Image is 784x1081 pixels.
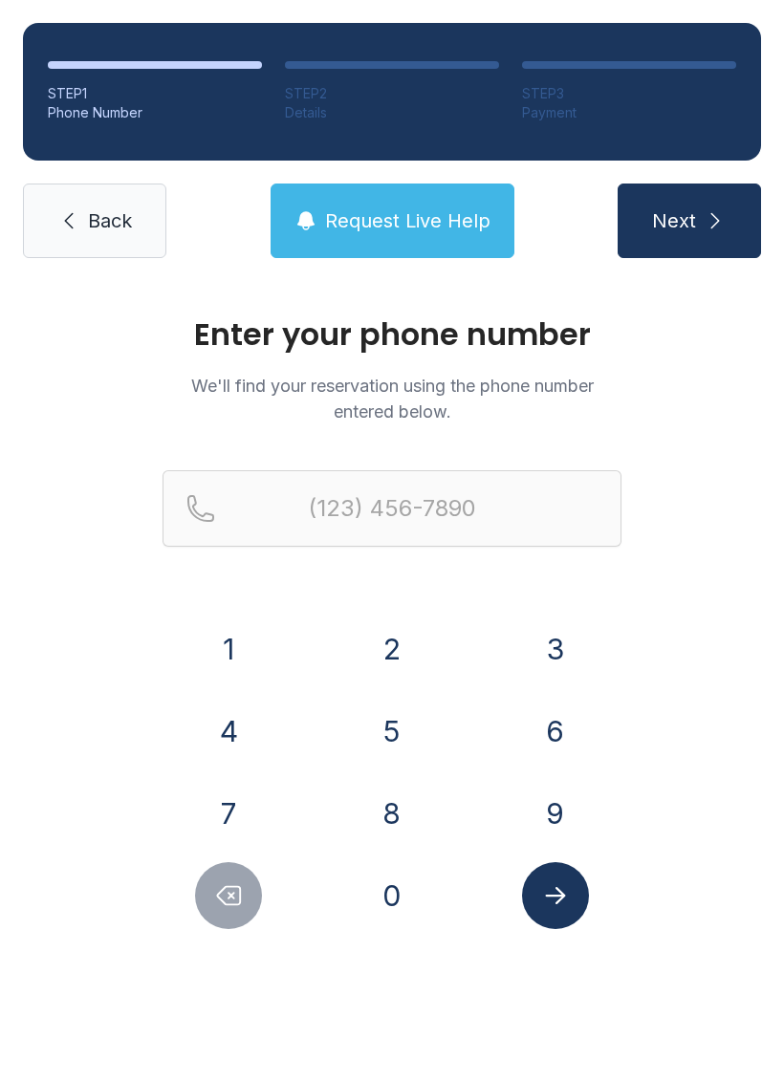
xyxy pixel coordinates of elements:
[522,698,589,765] button: 6
[522,84,736,103] div: STEP 3
[163,470,621,547] input: Reservation phone number
[88,207,132,234] span: Back
[522,616,589,682] button: 3
[359,862,425,929] button: 0
[195,780,262,847] button: 7
[285,84,499,103] div: STEP 2
[195,862,262,929] button: Delete number
[359,698,425,765] button: 5
[195,616,262,682] button: 1
[522,780,589,847] button: 9
[652,207,696,234] span: Next
[48,84,262,103] div: STEP 1
[522,103,736,122] div: Payment
[163,373,621,424] p: We'll find your reservation using the phone number entered below.
[285,103,499,122] div: Details
[163,319,621,350] h1: Enter your phone number
[522,862,589,929] button: Submit lookup form
[325,207,490,234] span: Request Live Help
[195,698,262,765] button: 4
[48,103,262,122] div: Phone Number
[359,616,425,682] button: 2
[359,780,425,847] button: 8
